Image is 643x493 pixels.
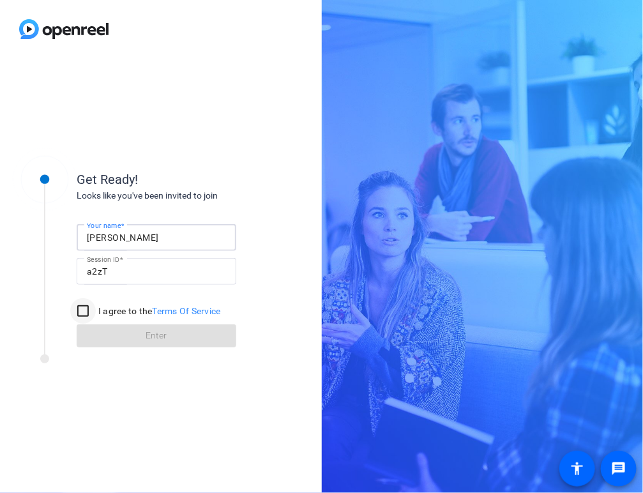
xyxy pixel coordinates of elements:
[77,189,332,202] div: Looks like you've been invited to join
[570,461,585,476] mat-icon: accessibility
[87,255,119,263] mat-label: Session ID
[153,306,221,316] a: Terms Of Service
[96,305,221,317] label: I agree to the
[611,461,626,476] mat-icon: message
[87,222,121,229] mat-label: Your name
[77,170,332,189] div: Get Ready!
